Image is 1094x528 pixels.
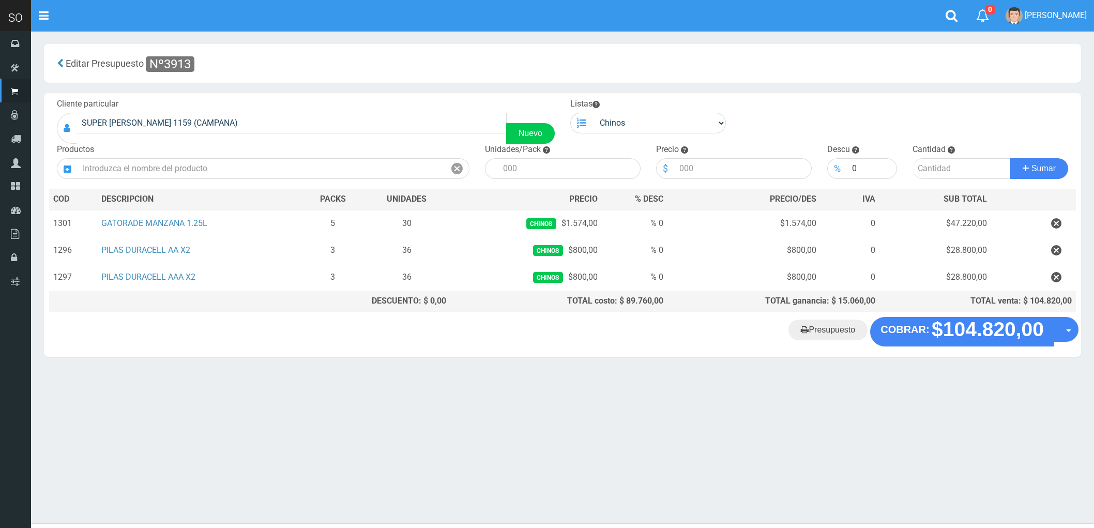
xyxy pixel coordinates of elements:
td: $28.800,00 [879,237,991,264]
td: 0 [821,264,879,291]
strong: $104.820,00 [932,319,1044,341]
td: $1.574,00 [667,210,821,237]
div: TOTAL venta: $ 104.820,00 [884,295,1072,307]
td: % 0 [602,210,667,237]
label: Unidades/Pack [485,144,541,156]
a: GATORADE MANZANA 1.25L [101,218,207,228]
td: 36 [363,237,450,264]
td: 3 [302,264,363,291]
td: $47.220,00 [879,210,991,237]
span: PRECIO/DES [770,194,816,204]
span: Nº3913 [146,56,194,72]
td: 1297 [49,264,97,291]
input: 000 [847,158,898,179]
button: Sumar [1010,158,1068,179]
label: Listas [570,98,600,110]
input: 000 [498,158,641,179]
td: 1301 [49,210,97,237]
input: 000 [674,158,812,179]
span: [PERSON_NAME] [1025,10,1087,20]
th: UNIDADES [363,189,450,210]
td: $800,00 [667,264,821,291]
label: Precio [656,144,679,156]
td: $800,00 [667,237,821,264]
td: 0 [821,237,879,264]
th: COD [49,189,97,210]
td: $1.574,00 [450,210,602,237]
div: % [827,158,847,179]
td: $800,00 [450,237,602,264]
td: 30 [363,210,450,237]
td: 36 [363,264,450,291]
img: User Image [1006,7,1023,24]
td: % 0 [602,237,667,264]
a: Presupuesto [788,320,868,340]
div: DESCUENTO: $ 0,00 [306,295,446,307]
input: Consumidor Final [77,113,507,133]
span: 0 [985,5,995,14]
a: PILAS DURACELL AA X2 [101,245,190,255]
span: Chinos [526,218,556,229]
div: TOTAL costo: $ 89.760,00 [454,295,663,307]
td: 5 [302,210,363,237]
label: Descu [827,144,850,156]
div: $ [656,158,674,179]
strong: COBRAR: [880,324,929,335]
input: Introduzca el nombre del producto [78,158,445,179]
span: PRECIO [569,193,598,205]
span: IVA [862,194,875,204]
span: SUB TOTAL [944,193,987,205]
td: 0 [821,210,879,237]
th: PACKS [302,189,363,210]
label: Cliente particular [57,98,118,110]
span: Sumar [1031,164,1056,173]
label: Productos [57,144,94,156]
label: Cantidad [913,144,946,156]
span: % DESC [635,194,663,204]
a: PILAS DURACELL AAA X2 [101,272,195,282]
td: $800,00 [450,264,602,291]
a: Nuevo [506,123,555,144]
th: DES [97,189,302,210]
span: Chinos [533,245,563,256]
span: Editar Presupuesto [66,58,144,69]
td: 3 [302,237,363,264]
span: CRIPCION [116,194,154,204]
div: TOTAL ganancia: $ 15.060,00 [672,295,875,307]
td: % 0 [602,264,667,291]
button: COBRAR: $104.820,00 [870,317,1054,346]
span: Chinos [533,272,563,283]
input: Cantidad [913,158,1011,179]
td: 1296 [49,237,97,264]
td: $28.800,00 [879,264,991,291]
